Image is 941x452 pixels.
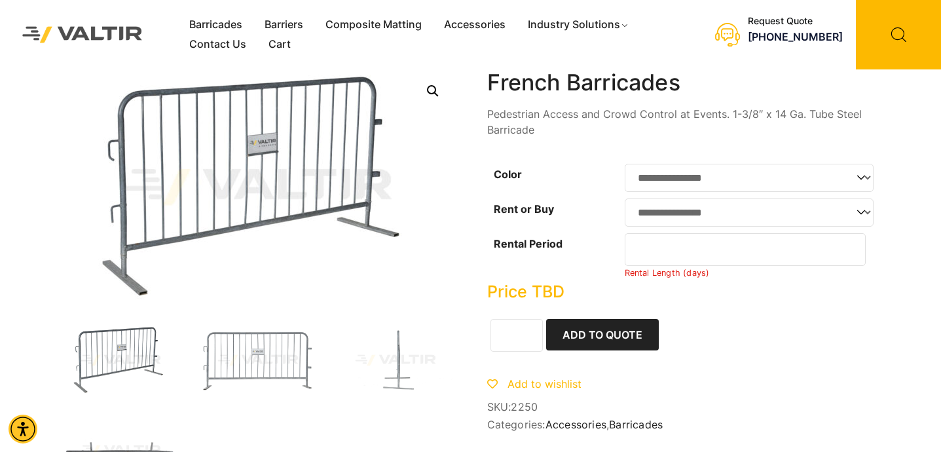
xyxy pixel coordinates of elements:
input: Product quantity [490,319,543,352]
a: Barricades [609,418,663,431]
a: Open this option [421,79,445,103]
a: Cart [257,35,302,54]
img: FrenchBar_3Q-1.jpg [62,325,179,396]
a: Industry Solutions [517,15,640,35]
a: Barriers [253,15,314,35]
a: Composite Matting [314,15,433,35]
input: Number [625,233,866,266]
h1: French Barricades [487,69,880,96]
span: Add to wishlist [507,377,581,390]
a: Accessories [545,418,606,431]
span: SKU: [487,401,880,413]
bdi: Price TBD [487,282,564,301]
button: Add to Quote [546,319,659,350]
span: Categories: , [487,419,880,431]
a: call (888) 496-3625 [748,30,843,43]
span: 2250 [511,400,538,413]
small: Rental Length (days) [625,268,710,278]
a: Contact Us [178,35,257,54]
a: Barricades [178,15,253,35]
img: A vertical metal stand with a base, designed for stability, shown against a plain background. [337,325,454,396]
p: Pedestrian Access and Crowd Control at Events. 1-3/8″ x 14 Ga. Tube Steel Barricade [487,106,880,138]
label: Rent or Buy [494,202,554,216]
th: Rental Period [487,230,625,282]
a: Accessories [433,15,517,35]
div: Accessibility Menu [9,415,37,443]
img: A metallic crowd control barrier with vertical bars and a sign labeled "VALTIR" in the center. [199,325,317,396]
img: Valtir Rentals [10,14,155,55]
label: Color [494,168,522,181]
a: Add to wishlist [487,377,581,390]
div: Request Quote [748,16,843,27]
